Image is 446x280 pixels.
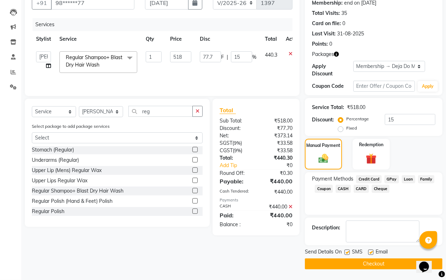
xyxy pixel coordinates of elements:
div: ( ) [214,147,256,154]
div: Regular Shampoo+ Blast Dry Hair Wash [32,187,123,195]
div: Points: [312,40,328,48]
div: Balance : [214,221,256,228]
div: Underarms (Regular) [32,156,79,164]
label: Manual Payment [307,142,341,149]
div: ₹77.70 [256,125,298,132]
span: Credit Card [356,175,382,183]
div: Service Total: [312,104,344,111]
div: 35 [341,10,347,17]
input: Search or Scan [128,106,193,117]
div: ₹518.00 [256,117,298,125]
span: CGST [220,147,233,154]
div: ₹33.58 [256,147,298,154]
div: ₹440.00 [256,177,298,185]
div: ₹0.30 [256,170,298,177]
div: Services [33,18,298,31]
div: Net: [214,132,256,139]
div: Discount: [312,116,334,124]
span: SMS [352,248,363,257]
div: ₹518.00 [347,104,365,111]
div: ₹440.00 [256,203,298,211]
div: Payments [220,197,292,203]
div: 0 [342,20,345,27]
label: Select package to add package services [32,123,110,130]
div: ₹440.00 [256,211,298,219]
div: Cash Tendered: [214,188,256,196]
th: Price [166,31,196,47]
span: Coupon [315,185,333,193]
span: Family [418,175,435,183]
span: Loan [402,175,415,183]
label: Fixed [346,125,357,131]
div: Payable: [214,177,256,185]
span: % [252,53,256,61]
span: Packages [312,51,334,58]
div: Regular Polish (Hand & Feet) Polish [32,198,112,205]
img: _gift.svg [363,152,380,165]
th: Action [282,31,305,47]
img: _cash.svg [315,153,331,164]
button: Apply [418,81,438,92]
div: ₹0 [256,221,298,228]
div: ( ) [214,139,256,147]
div: ₹440.30 [256,154,298,162]
div: ₹33.58 [256,139,298,147]
span: GPay [384,175,399,183]
div: Description: [312,224,340,232]
label: Redemption [359,142,383,148]
span: | [227,53,228,61]
label: Percentage [346,116,369,122]
div: Discount: [214,125,256,132]
div: Regular Polish [32,208,64,215]
div: Coupon Code [312,82,353,90]
span: F [221,53,224,61]
th: Service [55,31,141,47]
span: CASH [336,185,351,193]
th: Total [261,31,282,47]
span: Payment Methods [312,175,353,183]
span: Regular Shampoo+ Blast Dry Hair Wash [66,54,122,68]
span: Send Details On [305,248,342,257]
span: 9% [234,148,241,153]
div: ₹0 [263,162,298,169]
a: Add Tip [214,162,263,169]
span: SGST [220,140,232,146]
th: Disc [196,31,261,47]
button: Checkout [305,258,442,269]
th: Stylist [32,31,55,47]
div: Upper Lips Regular Wax [32,177,87,184]
div: Card on file: [312,20,341,27]
div: Upper Lip (Mens) Regular Wax [32,167,102,174]
span: Email [376,248,388,257]
div: CASH [214,203,256,211]
iframe: chat widget [416,252,439,273]
div: Last Visit: [312,30,336,38]
span: 9% [234,140,241,146]
span: Cheque [372,185,390,193]
a: x [99,62,103,68]
div: Paid: [214,211,256,219]
div: Total Visits: [312,10,340,17]
span: Total [220,107,236,114]
th: Qty [141,31,166,47]
div: Round Off: [214,170,256,177]
div: Stomach (Regular) [32,146,74,154]
div: ₹440.00 [256,188,298,196]
div: Apply Discount [312,63,353,78]
span: 440.3 [265,52,277,58]
div: 0 [329,40,332,48]
div: Total: [214,154,256,162]
div: 31-08-2025 [337,30,364,38]
div: Sub Total: [214,117,256,125]
span: CARD [354,185,369,193]
div: ₹373.14 [256,132,298,139]
input: Enter Offer / Coupon Code [353,81,415,92]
